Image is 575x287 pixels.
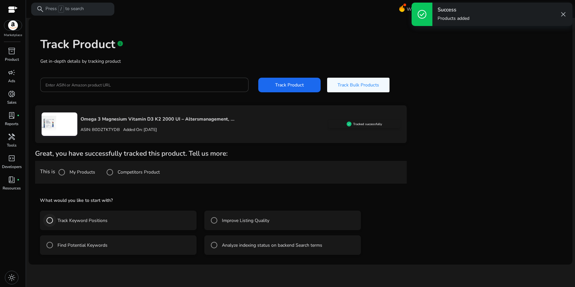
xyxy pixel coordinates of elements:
span: search [36,5,44,13]
span: light_mode [8,274,16,281]
span: donut_small [8,90,16,98]
h4: Great, you have successfully tracked this product. Tell us more: [35,150,407,158]
p: Sales [7,99,17,105]
label: Analyze indexing status on backend Search terms [221,242,322,249]
p: Marketplace [4,33,22,38]
label: Competitors Product [116,169,160,176]
span: fiber_manual_record [17,178,19,181]
p: Omega 3 Magnesium Vitamin D3 K2 2000 UI – Altersmanagement, ... [81,116,328,123]
span: handyman [8,133,16,141]
img: 71bpzVTt95L.jpg [42,116,56,130]
h4: Success [438,7,469,13]
button: Track Bulk Products [327,78,390,92]
span: fiber_manual_record [17,114,19,117]
span: info [117,40,123,47]
img: sellerapp_active [347,122,351,126]
span: Track Bulk Products [338,82,379,88]
h1: Track Product [40,37,115,51]
span: / [58,6,64,13]
p: Developers [2,164,22,170]
h5: What would you like to start with? [40,197,402,204]
p: Tools [7,142,17,148]
label: My Products [68,169,95,176]
p: Added On: [DATE] [120,127,157,133]
label: Find Potential Keywords [56,242,108,249]
span: book_4 [8,176,16,184]
label: Improve Listing Quality [221,217,269,224]
span: check_circle [417,9,427,20]
button: Track Product [258,78,321,92]
span: inventory_2 [8,47,16,55]
p: Get in-depth details by tracking product [40,58,561,65]
h5: Tracked successfully [353,122,382,126]
label: Track Keyword Positions [56,217,108,224]
span: What's New [407,4,432,15]
span: code_blocks [8,154,16,162]
span: close [559,10,567,18]
p: Resources [3,185,21,191]
p: Ads [8,78,15,84]
p: Reports [5,121,19,127]
div: This is [35,161,407,184]
p: ASIN: B0DZTKTYDB [81,127,120,133]
span: campaign [8,69,16,76]
p: Press to search [45,6,84,13]
span: lab_profile [8,111,16,119]
p: Product [5,57,19,62]
p: Products added [438,15,469,22]
img: amazon.svg [4,20,22,30]
span: Track Product [275,82,304,88]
